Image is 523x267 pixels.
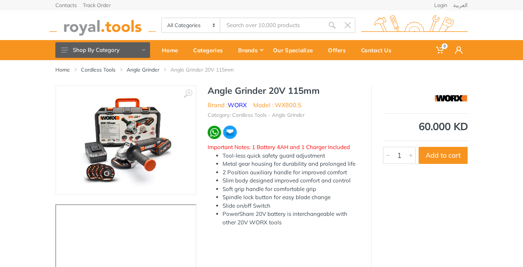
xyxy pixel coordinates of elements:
[228,101,247,109] a: WORX
[55,66,468,73] nav: breadcrumb
[157,42,188,58] div: Home
[442,43,448,49] span: 0
[323,42,356,58] div: Offers
[222,152,360,160] li: Tool-less quick safety guard adjustment
[222,202,360,210] li: Slide on/off Switch
[222,193,360,202] li: Spindle lock button for easy blade change
[361,15,468,36] img: royal.tools Logo
[55,3,77,8] a: Contacts
[208,85,360,96] h1: Angle Grinder 20V 115mm
[419,147,468,164] button: Add to cart
[268,40,323,60] a: Our Specialize
[434,3,447,8] a: Login
[356,40,402,60] a: Contact Us
[127,66,159,73] a: Angle Grinder
[431,40,450,60] a: 0
[208,126,221,139] img: wa.webp
[253,100,302,109] li: Model : WX800.5
[222,125,237,140] img: ma.webp
[188,40,233,60] a: Categories
[222,185,360,194] li: Soft grip handle for comfortable grip
[356,42,402,58] div: Contact Us
[55,42,150,58] button: Shop By Category
[434,89,468,108] img: WORX
[383,121,468,132] div: 60.000 KD
[208,144,350,151] span: Important Notes: 1 Battery 4AH and 1 Charger Included
[233,42,268,58] div: Brands
[49,15,156,36] img: royal.tools Logo
[220,17,324,33] input: Site search
[222,210,360,227] li: PowerShare 20V battery is interchangeable with other 20V WORX tools
[222,177,360,185] li: Slim body designed improved comfort and control
[453,3,468,8] a: العربية
[79,93,173,187] img: Royal Tools - Angle Grinder 20V 115mm
[208,111,305,119] li: Category: Cordless Tools - Angle Grinder
[170,66,245,73] li: Angle Grinder 20V 115mm
[268,42,323,58] div: Our Specialize
[222,168,360,177] li: 2 Position auxiliary handle for improved comfort
[188,42,233,58] div: Categories
[83,3,111,8] a: Track Order
[323,40,356,60] a: Offers
[81,66,116,73] a: Cordless Tools
[55,66,70,73] a: Home
[222,160,360,168] li: Metal gear housing for durability and prolonged life
[157,40,188,60] a: Home
[208,100,247,109] li: Brand :
[162,18,220,32] select: Category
